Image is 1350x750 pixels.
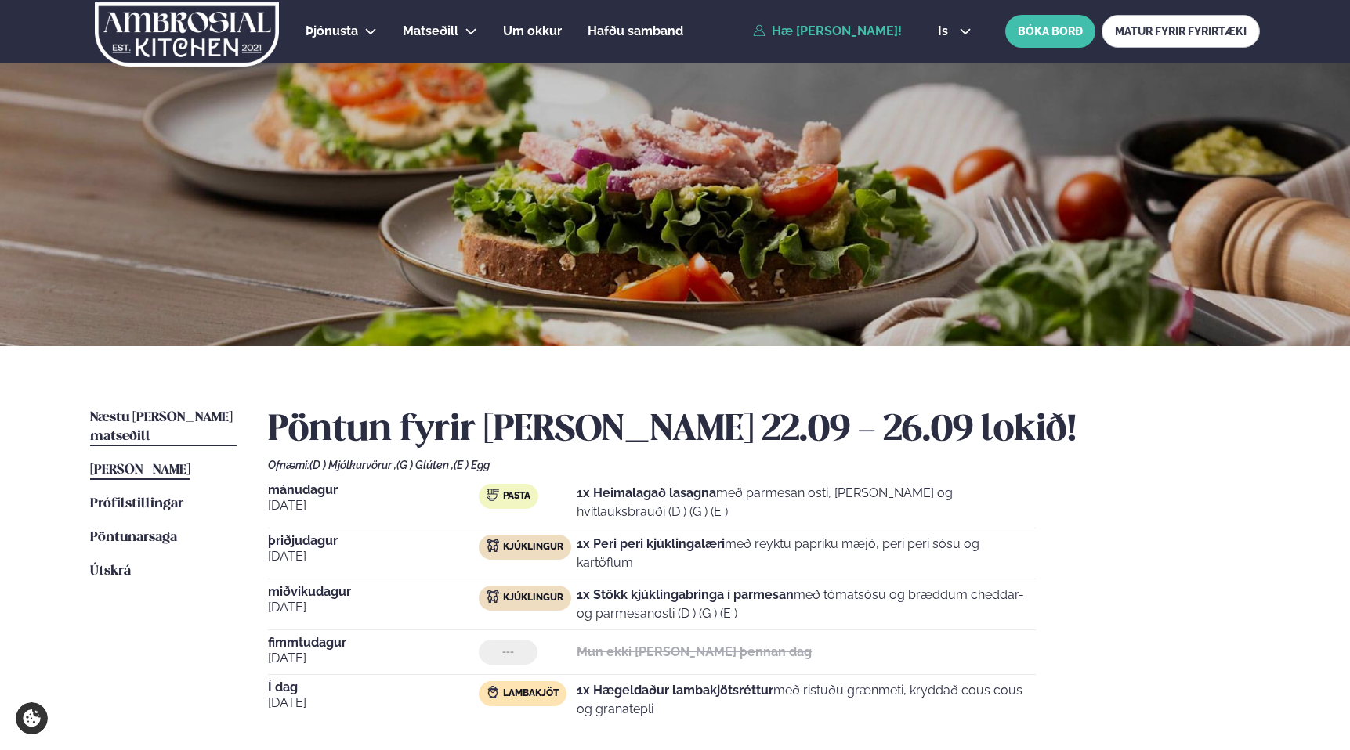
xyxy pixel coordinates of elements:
[90,463,190,477] span: [PERSON_NAME]
[268,586,479,598] span: miðvikudagur
[268,694,479,712] span: [DATE]
[503,687,559,700] span: Lambakjöt
[503,22,562,41] a: Um okkur
[268,459,1260,471] div: Ofnæmi:
[487,686,499,698] img: Lamb.svg
[268,649,479,668] span: [DATE]
[268,681,479,694] span: Í dag
[90,564,131,578] span: Útskrá
[396,459,454,471] span: (G ) Glúten ,
[403,22,458,41] a: Matseðill
[93,2,280,67] img: logo
[306,23,358,38] span: Þjónusta
[577,535,1036,572] p: með reyktu papriku mæjó, peri peri sósu og kartöflum
[487,539,499,552] img: chicken.svg
[577,536,725,551] strong: 1x Peri peri kjúklingalæri
[268,484,479,496] span: mánudagur
[577,484,1036,521] p: með parmesan osti, [PERSON_NAME] og hvítlauksbrauði (D ) (G ) (E )
[577,644,812,659] strong: Mun ekki [PERSON_NAME] þennan dag
[503,541,563,553] span: Kjúklingur
[268,598,479,617] span: [DATE]
[16,702,48,734] a: Cookie settings
[403,23,458,38] span: Matseðill
[577,586,1036,623] p: með tómatsósu og bræddum cheddar- og parmesanosti (D ) (G ) (E )
[90,528,177,547] a: Pöntunarsaga
[306,22,358,41] a: Þjónusta
[268,547,479,566] span: [DATE]
[503,23,562,38] span: Um okkur
[753,24,902,38] a: Hæ [PERSON_NAME]!
[577,587,794,602] strong: 1x Stökk kjúklingabringa í parmesan
[503,490,530,503] span: Pasta
[577,485,716,500] strong: 1x Heimalagað lasagna
[938,25,953,38] span: is
[268,409,1260,453] h2: Pöntun fyrir [PERSON_NAME] 22.09 - 26.09 lokið!
[309,459,396,471] span: (D ) Mjólkurvörur ,
[90,562,131,581] a: Útskrá
[90,411,233,443] span: Næstu [PERSON_NAME] matseðill
[1005,15,1095,48] button: BÓKA BORÐ
[454,459,490,471] span: (E ) Egg
[90,495,183,514] a: Prófílstillingar
[503,592,563,604] span: Kjúklingur
[268,535,479,547] span: þriðjudagur
[90,497,183,510] span: Prófílstillingar
[487,590,499,603] img: chicken.svg
[90,461,190,480] a: [PERSON_NAME]
[268,636,479,649] span: fimmtudagur
[90,531,177,544] span: Pöntunarsaga
[925,25,984,38] button: is
[487,489,499,501] img: pasta.svg
[90,409,237,446] a: Næstu [PERSON_NAME] matseðill
[588,23,683,38] span: Hafðu samband
[268,496,479,515] span: [DATE]
[588,22,683,41] a: Hafðu samband
[577,683,773,698] strong: 1x Hægeldaður lambakjötsréttur
[502,646,514,658] span: ---
[1102,15,1260,48] a: MATUR FYRIR FYRIRTÆKI
[577,681,1036,719] p: með ristuðu grænmeti, kryddað cous cous og granatepli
